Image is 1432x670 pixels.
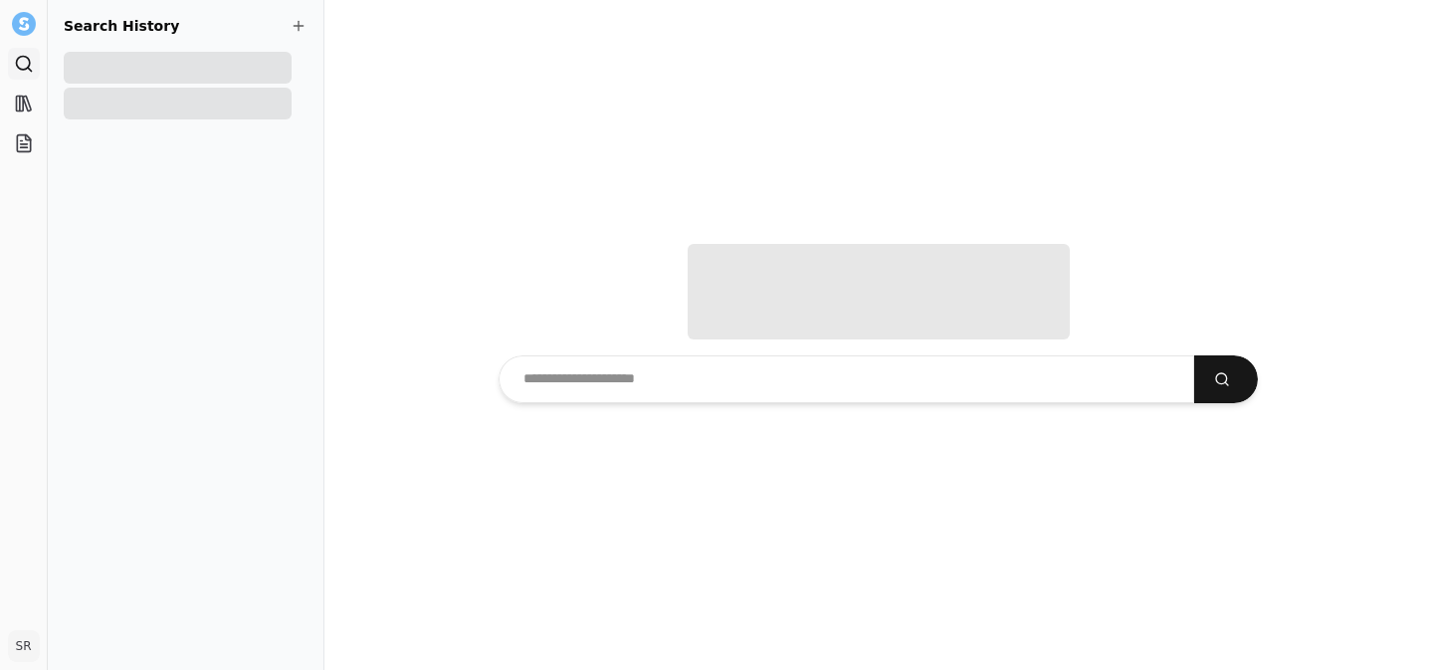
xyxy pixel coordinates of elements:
a: Search [8,48,40,80]
a: Projects [8,127,40,159]
img: Settle [12,12,36,36]
button: SR [8,630,40,662]
a: Library [8,88,40,119]
h2: Search History [64,16,307,36]
button: Settle [8,8,40,40]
